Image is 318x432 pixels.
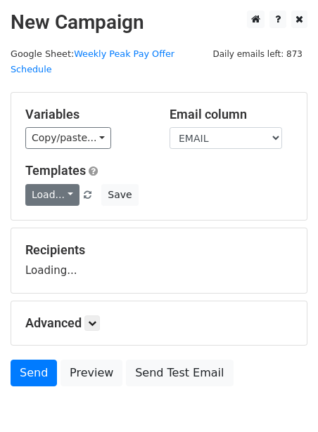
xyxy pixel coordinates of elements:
[126,360,233,386] a: Send Test Email
[170,107,293,122] h5: Email column
[101,184,138,206] button: Save
[25,184,79,206] a: Load...
[25,315,293,331] h5: Advanced
[11,48,174,75] a: Weekly Peak Pay Offer Schedule
[25,163,86,178] a: Templates
[208,46,307,62] span: Daily emails left: 873
[25,242,293,258] h5: Recipients
[61,360,122,386] a: Preview
[25,107,148,122] h5: Variables
[25,242,293,279] div: Loading...
[208,48,307,59] a: Daily emails left: 873
[11,48,174,75] small: Google Sheet:
[11,360,57,386] a: Send
[248,365,318,432] iframe: Chat Widget
[11,11,307,34] h2: New Campaign
[25,127,111,149] a: Copy/paste...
